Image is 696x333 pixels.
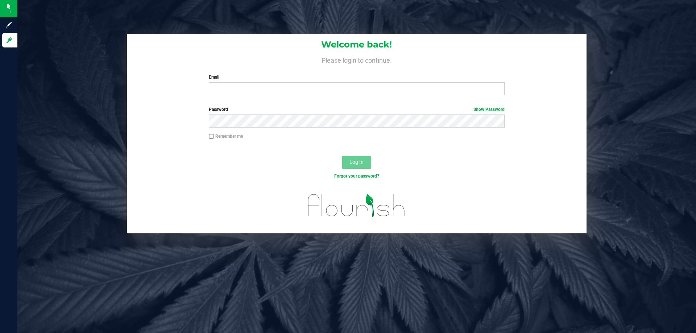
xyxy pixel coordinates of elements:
[209,134,214,139] input: Remember me
[5,37,13,44] inline-svg: Log in
[209,133,243,140] label: Remember me
[209,107,228,112] span: Password
[127,55,587,64] h4: Please login to continue.
[299,187,414,224] img: flourish_logo.svg
[127,40,587,49] h1: Welcome back!
[473,107,505,112] a: Show Password
[209,74,504,80] label: Email
[334,174,379,179] a: Forgot your password?
[342,156,371,169] button: Log In
[5,21,13,28] inline-svg: Sign up
[349,159,364,165] span: Log In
